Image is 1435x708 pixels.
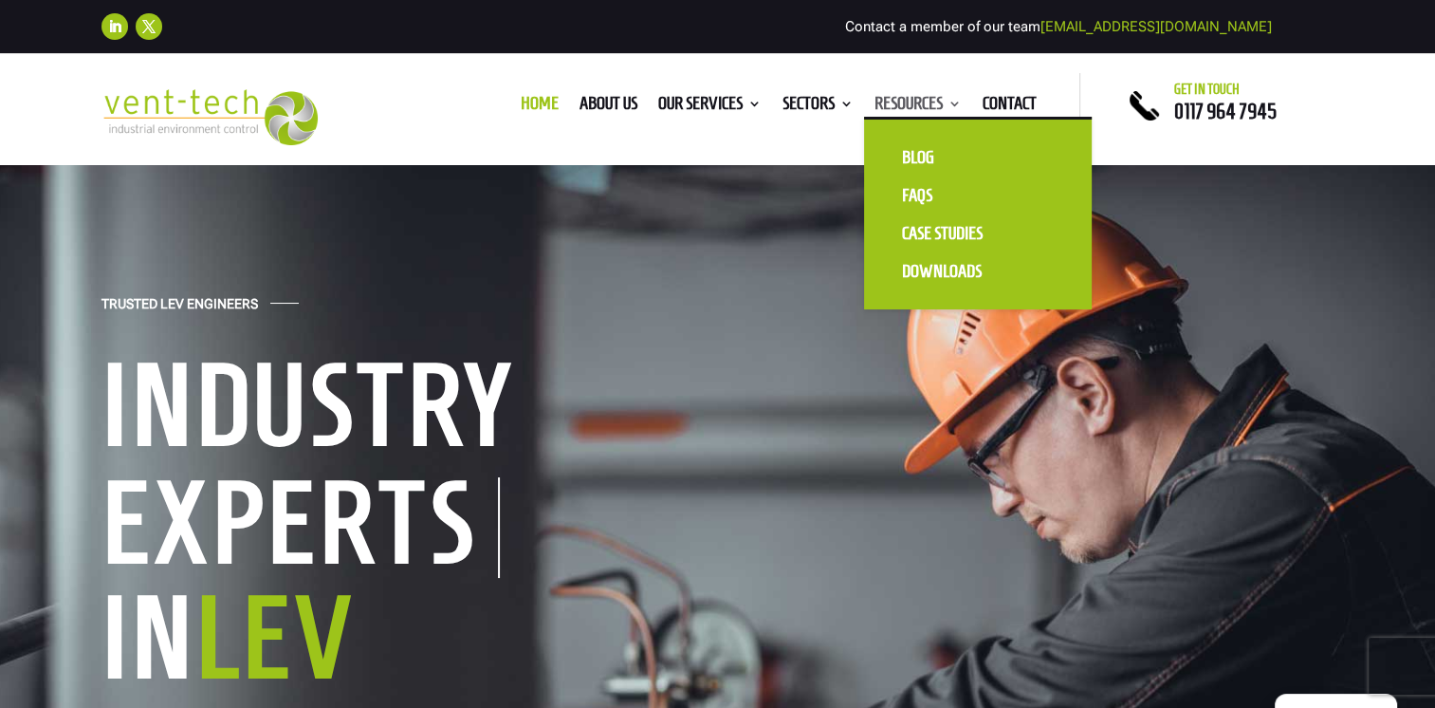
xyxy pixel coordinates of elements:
h4: Trusted LEV Engineers [101,296,258,322]
img: 2023-09-27T08_35_16.549ZVENT-TECH---Clear-background [101,89,319,145]
a: Case Studies [883,214,1073,252]
span: Get in touch [1174,82,1240,97]
a: Contact [983,97,1037,118]
a: Our Services [658,97,762,118]
a: About us [580,97,637,118]
span: LEV [195,575,356,699]
span: Contact a member of our team [845,18,1272,35]
h1: Industry [101,345,690,475]
a: Follow on X [136,13,162,40]
h1: Experts [101,477,500,578]
a: FAQS [883,177,1073,214]
h1: In [101,578,690,707]
a: Downloads [883,252,1073,290]
a: Resources [874,97,962,118]
a: Follow on LinkedIn [101,13,128,40]
a: Blog [883,139,1073,177]
a: Sectors [782,97,854,118]
a: Home [521,97,559,118]
a: 0117 964 7945 [1174,100,1277,122]
a: [EMAIL_ADDRESS][DOMAIN_NAME] [1040,18,1272,35]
